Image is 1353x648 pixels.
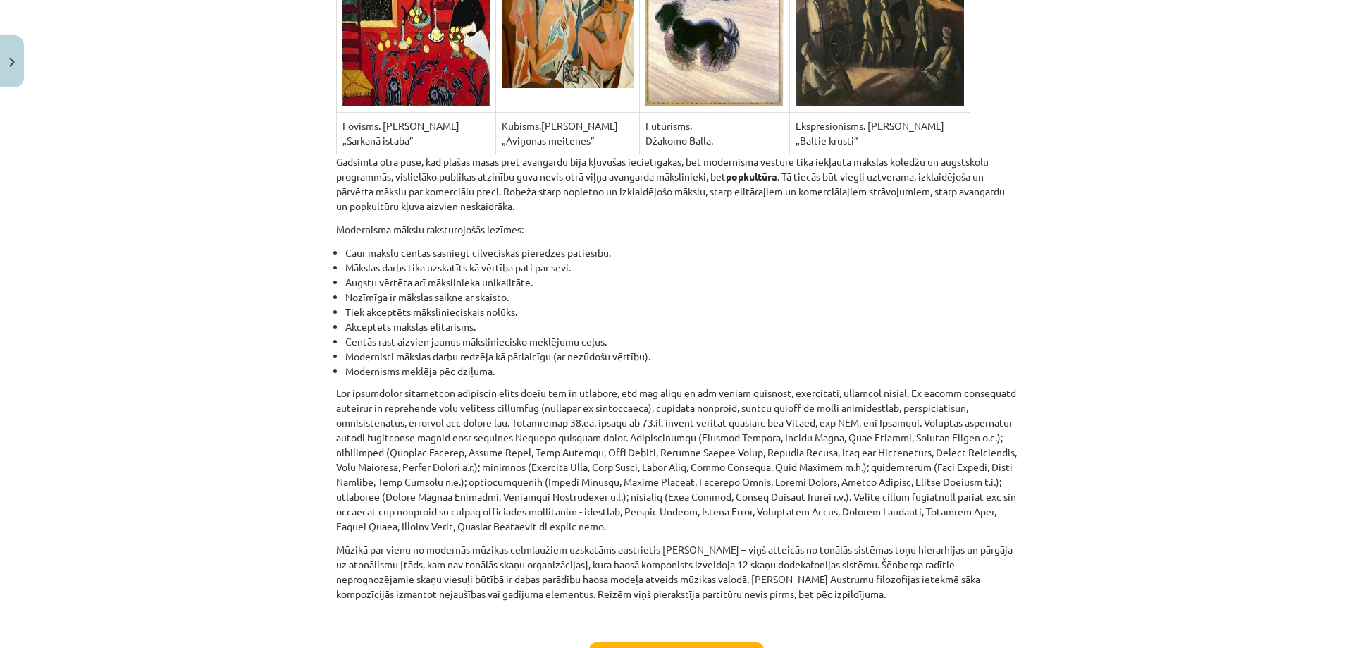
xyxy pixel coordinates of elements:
li: Nozīmīga ir mākslas saikne ar skaisto. [345,290,1017,305]
li: Modernisms meklēja pēc dziļuma. [345,364,1017,379]
li: Caur mākslu centās sasniegt cilvēciskās pieredzes patiesību. [345,245,1017,260]
li: Augstu vērtēta arī mākslinieka unikalitāte. [345,275,1017,290]
p: Gadsimta otrā pusē, kad plašas masas pret avangardu bija kļuvušas iecietīgākas, bet modernisma vē... [336,154,1017,214]
img: icon-close-lesson-0947bae3869378f0d4975bcd49f059093ad1ed9edebbc8119c70593378902aed.svg [9,58,15,67]
td: Fovisms. [PERSON_NAME] „Sarkanā istaba” [337,112,496,154]
td: Futūrisms. Džakomo Balla. [639,112,789,154]
li: Tiek akceptēts mākslinieciskais nolūks. [345,305,1017,319]
li: Modernisti mākslas darbu redzēja kā pārlaicīgu (ar nezūdošu vērtību). [345,349,1017,364]
td: Kubisms.[PERSON_NAME] „Aviņonas meitenes” [495,112,639,154]
li: Akceptēts mākslas elitārisms. [345,319,1017,334]
td: Ekspresionisms. [PERSON_NAME] „Baltie krusti” [789,112,970,154]
li: Centās rast aizvien jaunus māksliniecisko meklējumu ceļus. [345,334,1017,349]
p: Mūzikā par vienu no modernās mūzikas celmlaužiem uzskatāms austrietis [PERSON_NAME] – viņš atteic... [336,542,1017,601]
li: Mākslas darbs tika uzskatīts kā vērtība pati par sevi. [345,260,1017,275]
p: Modernisma mākslu raksturojošās iezīmes: [336,222,1017,237]
p: Lor ipsumdolor sitametcon adipiscin elits doeiu tem in utlabore, etd mag aliqu en adm veniam quis... [336,386,1017,534]
strong: popkultūra [726,170,777,183]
